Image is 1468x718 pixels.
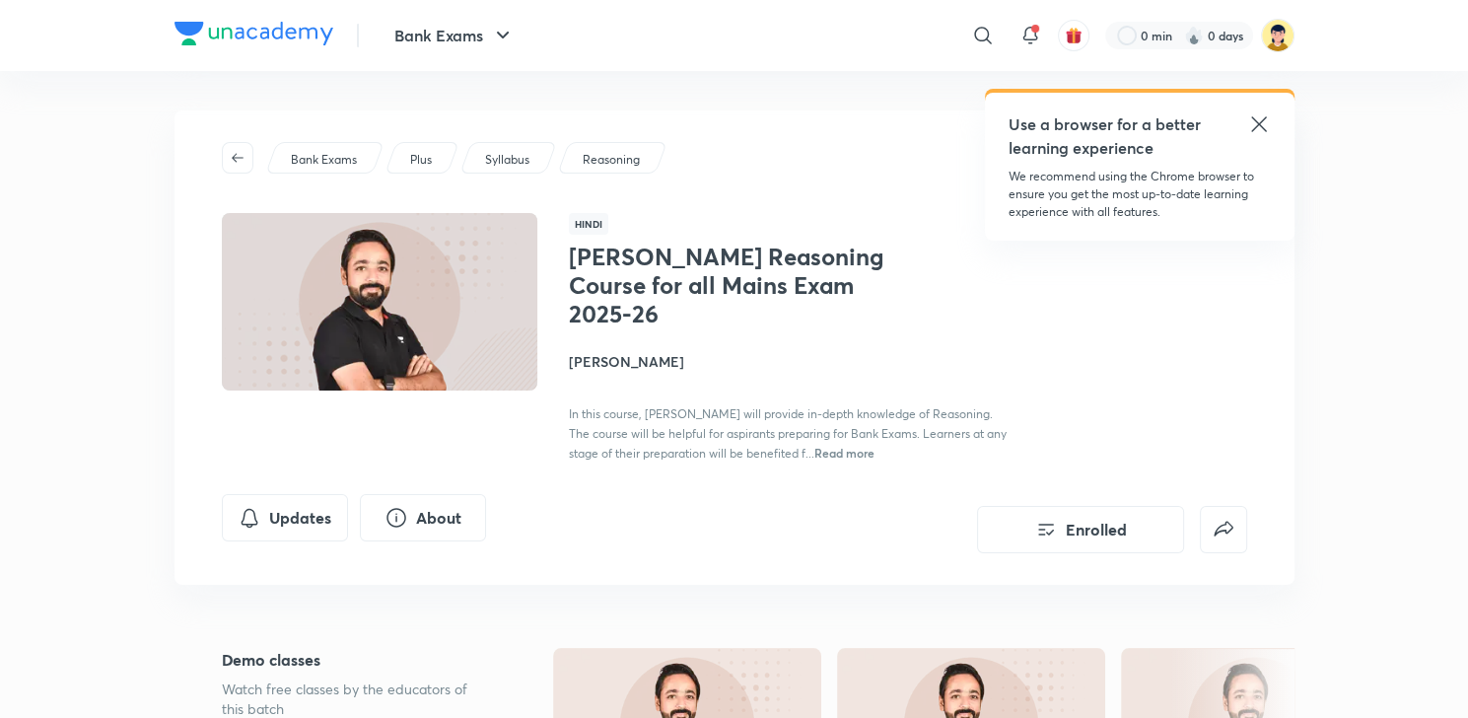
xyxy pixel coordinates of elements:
[569,213,608,235] span: Hindi
[406,151,435,169] a: Plus
[485,151,529,169] p: Syllabus
[287,151,360,169] a: Bank Exams
[481,151,532,169] a: Syllabus
[1058,20,1089,51] button: avatar
[175,22,333,45] img: Company Logo
[291,151,357,169] p: Bank Exams
[222,494,348,541] button: Updates
[814,445,874,461] span: Read more
[360,494,486,541] button: About
[569,243,891,327] h1: [PERSON_NAME] Reasoning Course for all Mains Exam 2025-26
[222,648,490,672] h5: Demo classes
[569,351,1011,372] h4: [PERSON_NAME]
[1065,27,1083,44] img: avatar
[569,406,1007,461] span: In this course, [PERSON_NAME] will provide in-depth knowledge of Reasoning. The course will be he...
[1009,168,1271,221] p: We recommend using the Chrome browser to ensure you get the most up-to-date learning experience w...
[218,211,539,393] img: Thumbnail
[977,506,1184,553] button: Enrolled
[1184,26,1204,45] img: streak
[583,151,640,169] p: Reasoning
[1261,19,1294,52] img: Vidhi
[1200,506,1247,553] button: false
[383,16,526,55] button: Bank Exams
[1009,112,1205,160] h5: Use a browser for a better learning experience
[579,151,643,169] a: Reasoning
[410,151,432,169] p: Plus
[175,22,333,50] a: Company Logo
